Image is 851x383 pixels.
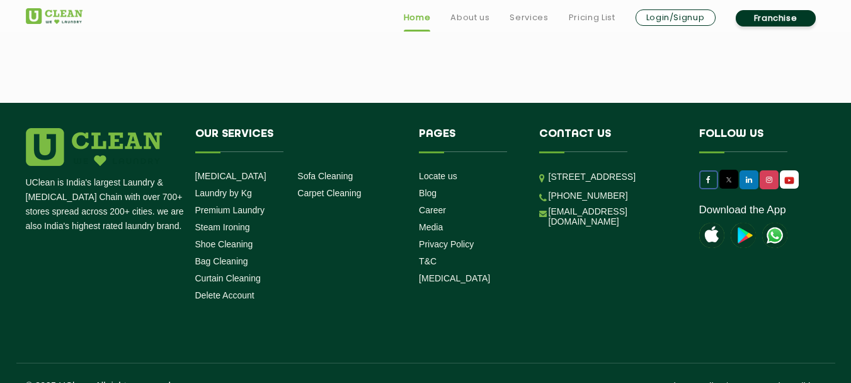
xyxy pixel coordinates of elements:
a: Privacy Policy [419,239,474,249]
a: T&C [419,256,437,266]
h4: Follow us [699,128,810,152]
a: Curtain Cleaning [195,273,261,283]
a: Blog [419,188,437,198]
a: [MEDICAL_DATA] [195,171,266,181]
a: Laundry by Kg [195,188,252,198]
a: Carpet Cleaning [297,188,361,198]
img: apple-icon.png [699,223,724,248]
p: [STREET_ADDRESS] [549,170,680,184]
a: Bag Cleaning [195,256,248,266]
img: playstoreicon.png [731,223,756,248]
h4: Our Services [195,128,401,152]
img: logo.png [26,128,162,166]
h4: Pages [419,128,520,152]
a: Sofa Cleaning [297,171,353,181]
a: Career [419,205,446,215]
a: Media [419,222,443,232]
a: Delete Account [195,290,254,300]
a: Services [510,10,548,25]
a: [MEDICAL_DATA] [419,273,490,283]
img: UClean Laundry and Dry Cleaning [762,223,787,248]
a: [EMAIL_ADDRESS][DOMAIN_NAME] [549,206,680,227]
h4: Contact us [539,128,680,152]
img: UClean Laundry and Dry Cleaning [26,8,83,24]
img: UClean Laundry and Dry Cleaning [781,174,797,187]
a: Premium Laundry [195,205,265,215]
a: Locate us [419,171,457,181]
a: Login/Signup [636,9,716,26]
a: Download the App [699,204,786,216]
a: [PHONE_NUMBER] [549,191,628,201]
a: Shoe Cleaning [195,239,253,249]
a: Franchise [736,10,816,27]
a: About us [450,10,489,25]
a: Steam Ironing [195,222,250,232]
a: Home [404,10,431,25]
p: UClean is India's largest Laundry & [MEDICAL_DATA] Chain with over 700+ stores spread across 200+... [26,175,186,233]
a: Pricing List [569,10,615,25]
